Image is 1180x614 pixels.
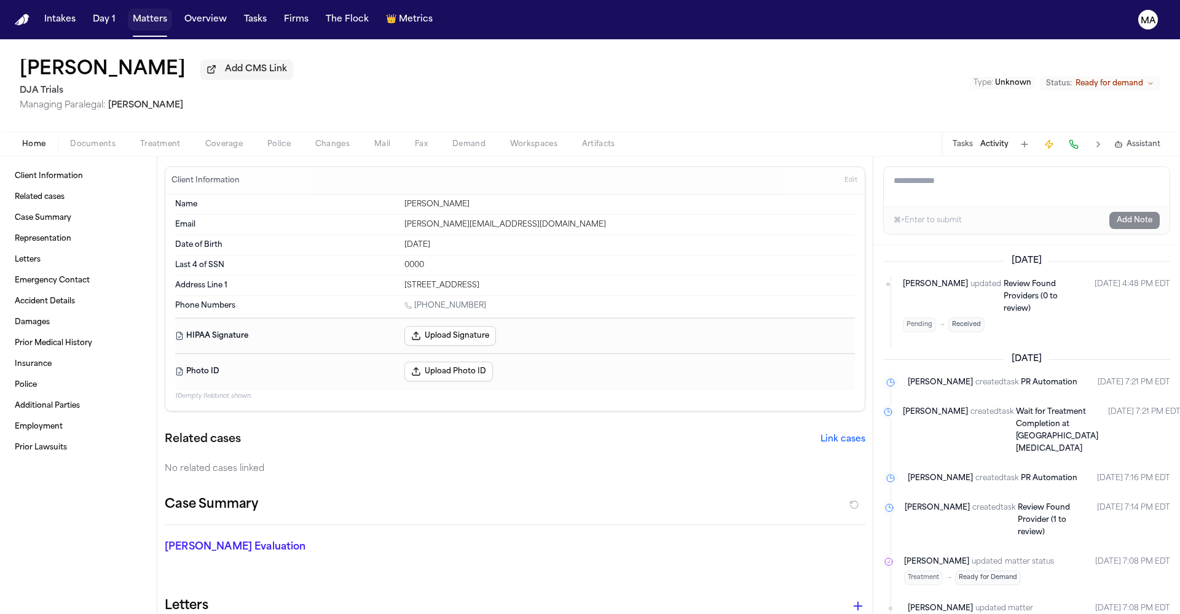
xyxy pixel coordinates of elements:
span: Wait for Treatment Completion at [GEOGRAPHIC_DATA] [MEDICAL_DATA] [1016,408,1098,453]
a: Letters [10,250,147,270]
span: Artifacts [582,139,615,149]
span: Treatment [904,570,943,585]
img: Finch Logo [15,14,29,26]
span: created task [975,376,1018,389]
button: Matters [128,9,172,31]
button: Overview [179,9,232,31]
span: Assistant [1127,139,1160,149]
span: → [938,320,946,330]
button: Upload Signature [404,326,496,346]
dt: Name [175,200,397,209]
dt: Date of Birth [175,240,397,250]
button: Upload Photo ID [404,362,493,381]
dt: Email [175,220,397,230]
a: PR Automation [1021,472,1077,484]
span: matter status [1005,556,1054,568]
span: Demand [452,139,486,149]
span: Changes [315,139,350,149]
span: Unknown [995,79,1031,87]
time: September 30, 2025 at 7:16 PM [1097,472,1170,484]
button: Activity [980,139,1009,149]
a: Police [10,375,147,395]
a: Prior Lawsuits [10,438,147,457]
time: October 3, 2025 at 4:48 PM [1095,278,1170,332]
h3: Client Information [169,176,242,185]
span: Mail [374,139,390,149]
a: Representation [10,229,147,249]
button: Tasks [953,139,973,149]
button: Create Immediate Task [1040,136,1058,153]
a: Prior Medical History [10,333,147,353]
span: Treatment [140,139,181,149]
div: [PERSON_NAME][EMAIL_ADDRESS][DOMAIN_NAME] [404,220,855,230]
a: Home [15,14,29,26]
div: 0000 [404,260,855,270]
span: Managing Paralegal: [20,101,106,110]
a: Insurance [10,354,147,374]
a: Related cases [10,187,147,207]
span: Home [22,139,45,149]
a: Additional Parties [10,396,147,416]
button: Intakes [39,9,81,31]
a: Accident Details [10,292,147,311]
dt: Last 4 of SSN [175,260,397,270]
time: September 30, 2025 at 7:08 PM [1095,556,1170,585]
button: Day 1 [88,9,120,31]
span: Documents [70,139,116,149]
a: Client Information [10,166,147,186]
span: Workspaces [510,139,557,149]
dt: Photo ID [175,362,397,381]
a: Tasks [239,9,272,31]
span: [DATE] [1004,353,1049,365]
button: Assistant [1114,139,1160,149]
a: PR Automation [1021,376,1077,389]
span: [PERSON_NAME] [904,556,969,568]
button: Link cases [820,433,865,446]
a: Review Found Providers (0 to review) [1004,278,1085,315]
a: Case Summary [10,208,147,228]
span: updated [972,556,1002,568]
span: Police [267,139,291,149]
a: Wait for Treatment Completion at [GEOGRAPHIC_DATA] [MEDICAL_DATA] [1016,406,1098,455]
button: Edit matter name [20,59,186,81]
span: Ready for demand [1076,79,1143,88]
button: crownMetrics [381,9,438,31]
a: Call 1 (310) 946-2978 [404,301,486,311]
time: September 30, 2025 at 7:21 PM [1098,376,1170,389]
span: PR Automation [1021,475,1077,482]
button: Edit [841,171,861,190]
span: Add CMS Link [225,63,287,76]
button: Edit Type: Unknown [970,77,1035,89]
button: Add Note [1109,212,1160,229]
button: Make a Call [1065,136,1082,153]
button: Change status from Ready for demand [1040,76,1160,91]
span: Fax [415,139,428,149]
span: Coverage [205,139,243,149]
span: Status: [1046,79,1072,88]
span: [DATE] [1004,255,1049,267]
span: [PERSON_NAME] [905,502,970,538]
span: [PERSON_NAME] [908,472,973,484]
span: → [945,573,953,583]
p: 10 empty fields not shown. [175,392,855,401]
span: [PERSON_NAME] [908,376,973,389]
span: Received [948,317,985,332]
span: updated [970,278,1001,315]
button: Firms [279,9,313,31]
div: [DATE] [404,240,855,250]
span: created task [970,406,1013,455]
div: ⌘+Enter to submit [894,216,962,225]
span: Review Found Provider (1 to review) [1018,504,1070,536]
span: [PERSON_NAME] [903,278,968,315]
div: No related cases linked [165,463,865,475]
button: The Flock [321,9,374,31]
span: Type : [974,79,993,87]
a: Emergency Contact [10,271,147,290]
span: [PERSON_NAME] [108,101,183,110]
a: Review Found Provider (1 to review) [1018,502,1087,538]
span: Review Found Providers (0 to review) [1004,281,1058,313]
